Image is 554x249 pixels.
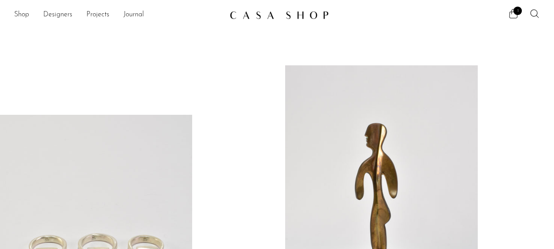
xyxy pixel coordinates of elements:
a: Designers [43,9,72,21]
a: Shop [14,9,29,21]
ul: NEW HEADER MENU [14,8,223,23]
a: Projects [86,9,109,21]
span: 1 [513,7,522,15]
nav: Desktop navigation [14,8,223,23]
a: Journal [123,9,144,21]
